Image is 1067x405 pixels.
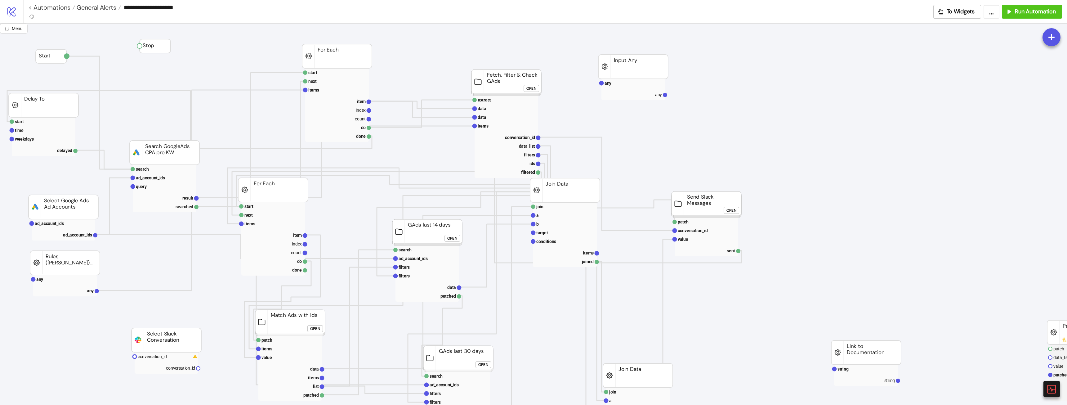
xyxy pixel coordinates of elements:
text: string [884,378,895,383]
div: Open [726,207,736,214]
text: join [609,389,616,394]
div: Open [310,325,320,332]
text: time [15,128,24,133]
text: items [244,221,255,226]
text: next [244,213,253,218]
button: Open [444,235,460,242]
text: ad_account_ids [430,382,459,387]
text: conversation_id [678,228,708,233]
text: any [655,92,662,97]
text: patch [678,219,689,224]
a: General Alerts [75,4,121,11]
text: target [536,230,548,235]
text: result [182,196,194,200]
text: patch [1053,346,1064,351]
text: string [837,367,849,371]
text: ad_account_ids [399,256,428,261]
text: count [355,116,366,121]
text: ids [529,161,535,166]
text: value [678,237,688,242]
text: b [536,222,539,227]
span: Run Automation [1015,8,1056,15]
span: Menu [12,26,23,31]
text: conversation_id [166,366,195,371]
text: index [292,241,302,246]
button: ... [984,5,999,19]
text: item [293,233,302,238]
text: count [291,250,302,255]
text: start [308,70,317,75]
text: start [244,204,253,209]
div: Open [447,235,457,242]
text: search [136,167,149,172]
text: value [1053,364,1063,369]
text: data [310,367,319,371]
text: conditions [536,239,556,244]
button: Open [475,361,491,368]
text: ad_account_ids [63,232,92,237]
text: item [357,99,366,104]
text: data [478,106,486,111]
text: conversation_id [138,354,167,359]
text: a [609,398,612,403]
text: patch [261,338,272,343]
button: Open [724,207,739,214]
button: Open [307,325,323,332]
text: join [536,204,543,209]
div: Open [526,85,536,92]
text: items [261,346,272,351]
text: items [308,375,319,380]
text: extract [478,97,491,102]
button: Open [524,85,539,92]
text: ad_account_ids [35,221,64,226]
text: start [15,119,24,124]
text: conversation_id [505,135,535,140]
text: any [36,277,43,282]
text: data [447,285,456,290]
text: a [536,213,539,218]
text: data_list [519,144,535,149]
span: General Alerts [75,3,116,11]
text: items [583,250,594,255]
text: filters [430,391,441,396]
text: filters [430,400,441,405]
span: radius-bottomright [5,26,9,31]
text: data [478,115,486,120]
text: ad_account_ids [136,175,165,180]
text: next [308,79,317,84]
text: value [261,355,272,360]
text: weekdays [15,137,34,142]
button: Run Automation [1002,5,1062,19]
text: filters [399,265,410,270]
button: To Widgets [933,5,981,19]
text: any [87,288,94,293]
text: list [313,384,319,389]
text: any [605,81,612,86]
text: index [356,108,366,113]
text: items [308,88,319,92]
a: < Automations [29,4,75,11]
text: filters [399,273,410,278]
text: filters [524,152,535,157]
text: items [478,124,489,128]
div: Open [478,361,488,368]
text: search [399,247,412,252]
text: search [430,374,443,379]
span: To Widgets [947,8,975,15]
text: query [136,184,147,189]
